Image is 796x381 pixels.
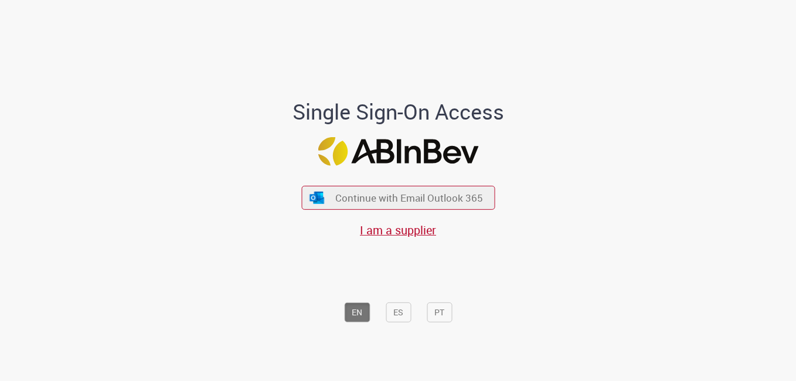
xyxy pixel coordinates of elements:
button: ES [386,302,411,322]
button: PT [427,302,452,322]
img: ícone Azure/Microsoft 360 [309,192,325,204]
a: I am a supplier [360,222,436,238]
img: Logo ABInBev [318,137,478,166]
h1: Single Sign-On Access [236,100,561,123]
button: EN [344,302,370,322]
button: ícone Azure/Microsoft 360 Continue with Email Outlook 365 [301,186,495,210]
span: Continue with Email Outlook 365 [335,191,483,205]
